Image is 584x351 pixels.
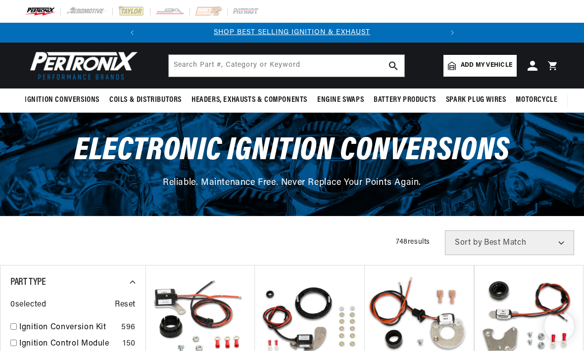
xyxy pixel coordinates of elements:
button: Translation missing: en.sections.announcements.next_announcement [442,23,462,43]
a: Add my vehicle [443,55,517,77]
span: Add my vehicle [461,61,512,70]
img: Pertronix [25,48,139,83]
span: 0 selected [10,299,46,311]
span: Engine Swaps [317,95,364,105]
summary: Ignition Conversions [25,88,104,112]
span: Headers, Exhausts & Components [192,95,307,105]
span: Battery Products [374,95,436,105]
span: Spark Plug Wires [446,95,506,105]
span: 748 results [396,238,430,246]
select: Sort by [445,230,574,255]
a: SHOP BEST SELLING IGNITION & EXHAUST [214,29,370,36]
span: Electronic Ignition Conversions [74,135,510,167]
input: Search Part #, Category or Keyword [169,55,404,77]
div: Announcement [142,27,442,38]
div: 1 of 2 [142,27,442,38]
span: Coils & Distributors [109,95,182,105]
summary: Engine Swaps [312,88,369,112]
div: 150 [123,338,136,351]
button: search button [383,55,404,77]
summary: Battery Products [369,88,441,112]
span: Part Type [10,277,46,287]
span: Ignition Conversions [25,95,99,105]
span: Reliable. Maintenance Free. Never Replace Your Points Again. [163,178,421,187]
summary: Headers, Exhausts & Components [187,88,312,112]
summary: Coils & Distributors [104,88,187,112]
div: 596 [121,321,136,334]
a: Ignition Conversion Kit [19,321,117,334]
summary: Spark Plug Wires [441,88,511,112]
span: Sort by [455,239,482,247]
span: Reset [115,299,136,311]
button: Translation missing: en.sections.announcements.previous_announcement [122,23,142,43]
summary: Motorcycle [511,88,562,112]
a: Ignition Control Module [19,338,119,351]
span: Motorcycle [516,95,557,105]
